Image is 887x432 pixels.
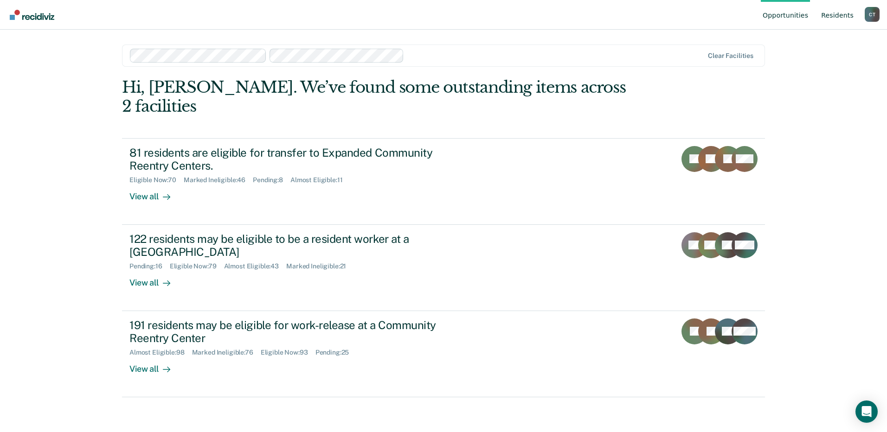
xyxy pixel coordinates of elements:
[129,176,184,184] div: Eligible Now : 70
[865,7,880,22] button: Profile dropdown button
[253,176,290,184] div: Pending : 8
[129,232,455,259] div: 122 residents may be eligible to be a resident worker at a [GEOGRAPHIC_DATA]
[129,146,455,173] div: 81 residents are eligible for transfer to Expanded Community Reentry Centers.
[315,349,357,356] div: Pending : 25
[286,262,354,270] div: Marked Ineligible : 21
[122,138,765,225] a: 81 residents are eligible for transfer to Expanded Community Reentry Centers.Eligible Now:70Marke...
[865,7,880,22] div: C T
[290,176,350,184] div: Almost Eligible : 11
[122,225,765,311] a: 122 residents may be eligible to be a resident worker at a [GEOGRAPHIC_DATA]Pending:16Eligible No...
[129,318,455,345] div: 191 residents may be eligible for work-release at a Community Reentry Center
[708,52,753,60] div: Clear facilities
[192,349,261,356] div: Marked Ineligible : 76
[122,311,765,397] a: 191 residents may be eligible for work-release at a Community Reentry CenterAlmost Eligible:98Mar...
[184,176,253,184] div: Marked Ineligible : 46
[10,10,54,20] img: Recidiviz
[129,356,181,375] div: View all
[122,78,636,116] div: Hi, [PERSON_NAME]. We’ve found some outstanding items across 2 facilities
[129,270,181,288] div: View all
[129,184,181,202] div: View all
[170,262,224,270] div: Eligible Now : 79
[261,349,315,356] div: Eligible Now : 93
[224,262,287,270] div: Almost Eligible : 43
[129,262,170,270] div: Pending : 16
[855,400,878,423] div: Open Intercom Messenger
[129,349,192,356] div: Almost Eligible : 98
